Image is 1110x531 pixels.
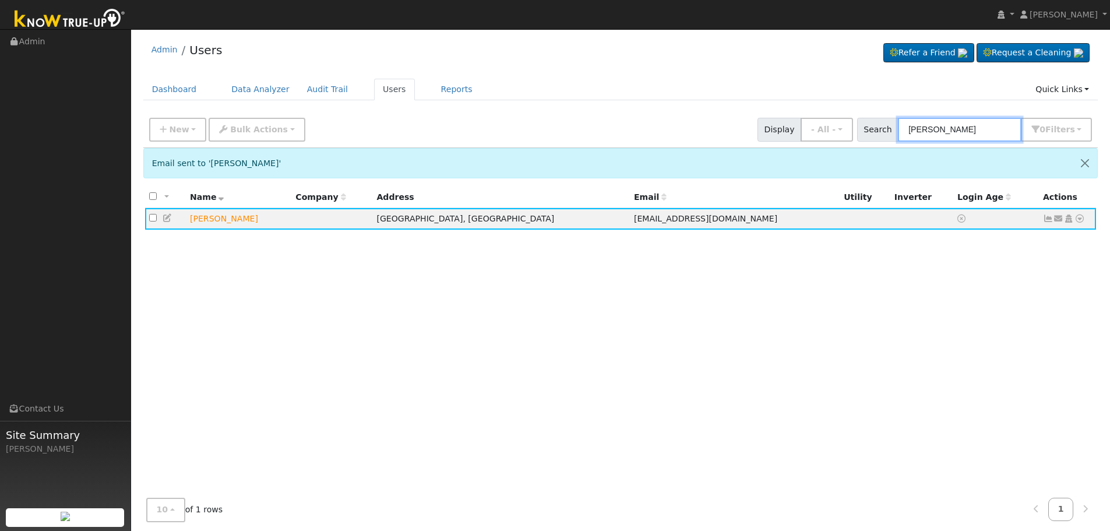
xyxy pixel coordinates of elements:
span: New [169,125,189,134]
span: Display [757,118,801,142]
img: retrieve [958,48,967,58]
button: 10 [146,498,185,522]
a: Reports [432,79,481,100]
img: retrieve [61,512,70,521]
div: Inverter [894,191,949,203]
span: [PERSON_NAME] [1030,10,1098,19]
span: Site Summary [6,427,125,443]
span: Email [634,192,667,202]
div: Utility [844,191,886,203]
a: Quick Links [1027,79,1098,100]
a: Users [189,43,222,57]
a: Request a Cleaning [977,43,1090,63]
button: 0Filters [1021,118,1092,142]
div: Actions [1043,191,1092,203]
a: 1 [1048,498,1074,521]
button: Bulk Actions [209,118,305,142]
a: Edit User [163,213,173,223]
a: Admin [151,45,178,54]
a: Not connected [1043,214,1053,223]
img: Know True-Up [9,6,131,33]
span: Filter [1045,125,1075,134]
span: Bulk Actions [230,125,288,134]
a: Users [374,79,415,100]
a: Dashboard [143,79,206,100]
span: Company name [295,192,346,202]
span: s [1070,125,1074,134]
button: New [149,118,207,142]
td: [GEOGRAPHIC_DATA], [GEOGRAPHIC_DATA] [372,208,630,230]
div: Address [376,191,625,203]
a: No login access [957,214,968,223]
a: dreamngtree@gmail.com [1053,213,1064,225]
span: Search [857,118,898,142]
span: [EMAIL_ADDRESS][DOMAIN_NAME] [634,214,777,223]
div: [PERSON_NAME] [6,443,125,455]
span: of 1 rows [146,498,223,522]
a: Data Analyzer [223,79,298,100]
img: retrieve [1074,48,1083,58]
span: 10 [157,505,168,515]
button: - All - [801,118,853,142]
span: Name [190,192,224,202]
a: Audit Trail [298,79,357,100]
td: Lead [186,208,291,230]
span: Email sent to '[PERSON_NAME]' [152,159,281,168]
span: Days since last login [957,192,1011,202]
button: Close [1073,149,1097,177]
a: Login As [1063,214,1074,223]
a: Other actions [1074,213,1085,225]
a: Refer a Friend [883,43,974,63]
input: Search [898,118,1021,142]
